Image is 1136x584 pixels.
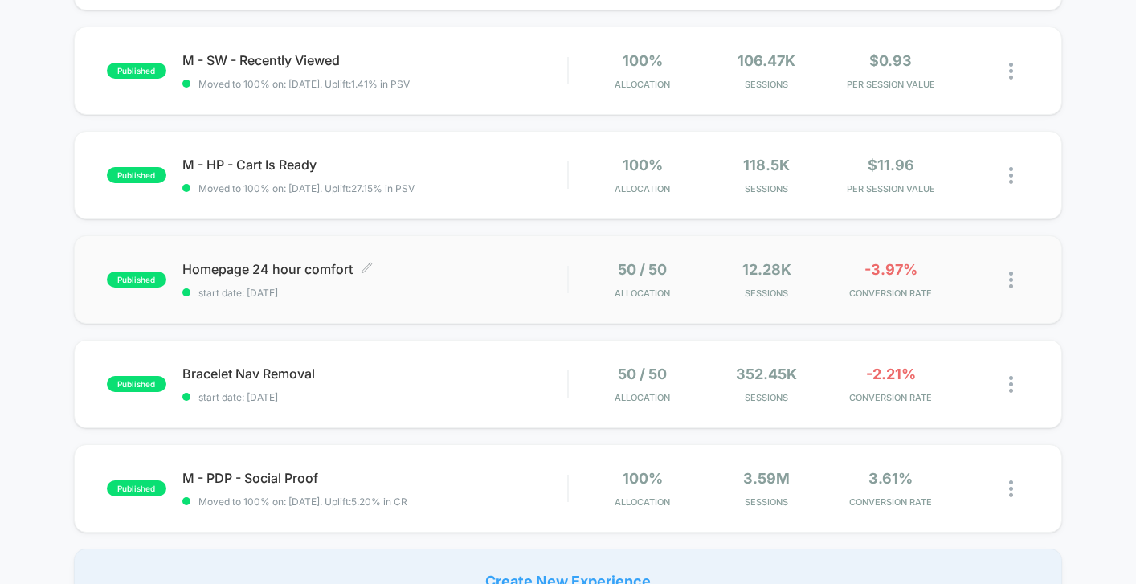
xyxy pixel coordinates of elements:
[1009,167,1013,184] img: close
[864,261,917,278] span: -3.97%
[709,496,824,508] span: Sessions
[198,496,407,508] span: Moved to 100% on: [DATE] . Uplift: 5.20% in CR
[107,480,166,496] span: published
[709,183,824,194] span: Sessions
[832,496,948,508] span: CONVERSION RATE
[198,78,410,90] span: Moved to 100% on: [DATE] . Uplift: 1.41% in PSV
[615,496,670,508] span: Allocation
[198,182,415,194] span: Moved to 100% on: [DATE] . Uplift: 27.15% in PSV
[1009,376,1013,393] img: close
[1009,272,1013,288] img: close
[107,272,166,288] span: published
[736,366,797,382] span: 352.45k
[182,157,567,173] span: M - HP - Cart Is Ready
[743,157,790,174] span: 118.5k
[868,470,913,487] span: 3.61%
[107,376,166,392] span: published
[832,288,948,299] span: CONVERSION RATE
[623,157,663,174] span: 100%
[866,366,916,382] span: -2.21%
[1009,480,1013,497] img: close
[182,287,567,299] span: start date: [DATE]
[615,79,670,90] span: Allocation
[623,470,663,487] span: 100%
[182,52,567,68] span: M - SW - Recently Viewed
[618,261,667,278] span: 50 / 50
[623,52,663,69] span: 100%
[738,52,795,69] span: 106.47k
[107,63,166,79] span: published
[742,261,791,278] span: 12.28k
[869,52,912,69] span: $0.93
[182,470,567,486] span: M - PDP - Social Proof
[868,157,914,174] span: $11.96
[615,183,670,194] span: Allocation
[832,79,948,90] span: PER SESSION VALUE
[618,366,667,382] span: 50 / 50
[182,391,567,403] span: start date: [DATE]
[743,470,790,487] span: 3.59M
[182,261,567,277] span: Homepage 24 hour comfort
[615,392,670,403] span: Allocation
[1009,63,1013,80] img: close
[709,79,824,90] span: Sessions
[615,288,670,299] span: Allocation
[182,366,567,382] span: Bracelet Nav Removal
[709,392,824,403] span: Sessions
[107,167,166,183] span: published
[832,183,948,194] span: PER SESSION VALUE
[709,288,824,299] span: Sessions
[832,392,948,403] span: CONVERSION RATE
